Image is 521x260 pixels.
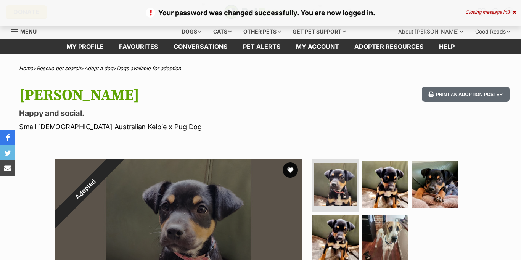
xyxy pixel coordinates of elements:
[465,10,516,15] div: Closing message in
[287,24,351,39] div: Get pet support
[19,87,318,104] h1: [PERSON_NAME]
[470,24,515,39] div: Good Reads
[20,28,37,35] span: Menu
[208,24,237,39] div: Cats
[431,39,462,54] a: Help
[19,65,33,71] a: Home
[176,24,207,39] div: Dogs
[393,24,468,39] div: About [PERSON_NAME]
[8,8,513,18] p: Your password was changed successfully. You are now logged in.
[412,161,458,208] img: Photo of Dotti
[117,65,181,71] a: Dogs available for adoption
[19,122,318,132] p: Small [DEMOGRAPHIC_DATA] Australian Kelpie x Pug Dog
[111,39,166,54] a: Favourites
[314,163,357,206] img: Photo of Dotti
[347,39,431,54] a: Adopter resources
[235,39,288,54] a: Pet alerts
[166,39,235,54] a: conversations
[288,39,347,54] a: My account
[238,24,286,39] div: Other pets
[507,9,510,15] span: 3
[84,65,113,71] a: Adopt a dog
[283,162,298,178] button: favourite
[11,24,42,38] a: Menu
[422,87,510,102] button: Print an adoption poster
[59,39,111,54] a: My profile
[19,108,318,119] p: Happy and social.
[37,141,133,238] div: Adopted
[362,161,408,208] img: Photo of Dotti
[37,65,81,71] a: Rescue pet search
